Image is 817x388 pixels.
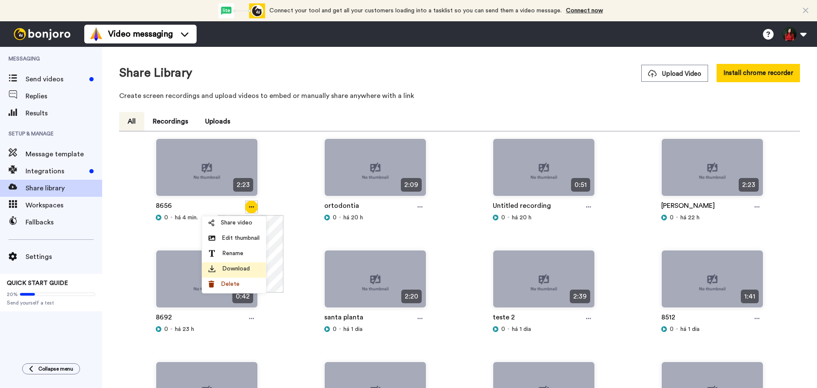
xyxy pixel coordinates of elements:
span: Send yourself a test [7,299,95,306]
a: Untitled recording [493,201,551,213]
div: animation [218,3,265,18]
span: Edit thumbnail [222,234,260,242]
div: há 22 h [661,213,763,222]
span: 0 [164,213,168,222]
span: 1:41 [741,290,759,303]
img: bj-logo-header-white.svg [10,28,74,40]
a: [PERSON_NAME] [661,201,715,213]
div: há 1 dia [661,325,763,333]
span: 2:23 [739,178,759,192]
a: 8512 [661,312,675,325]
a: ortodontia [324,201,359,213]
span: Delete [221,280,240,288]
button: Uploads [197,112,239,131]
img: no-thumbnail.jpg [156,250,257,315]
span: Download [222,264,250,273]
span: Collapse menu [38,365,73,372]
span: 2:20 [401,290,422,303]
button: Recordings [144,112,197,131]
button: Install chrome recorder [717,64,800,82]
img: no-thumbnail.jpg [662,139,763,203]
button: Upload Video [641,65,708,82]
span: QUICK START GUIDE [7,280,68,286]
div: há 20 h [324,213,426,222]
span: Settings [26,252,102,262]
div: há 23 h [156,325,258,333]
span: 2:23 [233,178,253,192]
div: há 1 dia [493,325,595,333]
span: 2:09 [401,178,422,192]
img: no-thumbnail.jpg [493,139,594,203]
span: 0:42 [232,290,253,303]
img: no-thumbnail.jpg [493,250,594,315]
p: Create screen recordings and upload videos to embed or manually share anywhere with a link [119,91,800,101]
a: 8656 [156,201,172,213]
span: Integrations [26,166,86,176]
div: há 4 min. [156,213,258,222]
span: Share library [26,183,102,193]
span: 0 [501,325,505,333]
img: no-thumbnail.jpg [662,250,763,315]
span: 2:39 [570,290,590,303]
span: 0 [670,213,674,222]
span: Video messaging [108,28,173,40]
img: no-thumbnail.jpg [325,139,426,203]
span: 20% [7,291,18,298]
span: Upload Video [648,69,701,78]
span: 0:51 [571,178,590,192]
div: há 20 h [493,213,595,222]
span: Results [26,108,102,118]
span: Workspaces [26,200,102,210]
a: santa planta [324,312,363,325]
button: Collapse menu [22,363,80,374]
span: 0 [333,213,337,222]
a: Connect now [566,8,603,14]
img: no-thumbnail.jpg [156,139,257,203]
span: 0 [164,325,168,333]
span: Connect your tool and get all your customers loading into a tasklist so you can send them a video... [269,8,562,14]
span: Replies [26,91,102,101]
a: 8692 [156,312,172,325]
span: Fallbacks [26,217,102,227]
span: Share video [221,218,252,227]
span: 0 [501,213,505,222]
h1: Share Library [119,66,192,80]
span: Send videos [26,74,86,84]
img: vm-color.svg [89,27,103,41]
span: 0 [670,325,674,333]
a: teste 2 [493,312,515,325]
span: Message template [26,149,102,159]
button: All [119,112,144,131]
span: Rename [222,249,243,258]
span: 0 [333,325,337,333]
div: há 1 dia [324,325,426,333]
img: no-thumbnail.jpg [325,250,426,315]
